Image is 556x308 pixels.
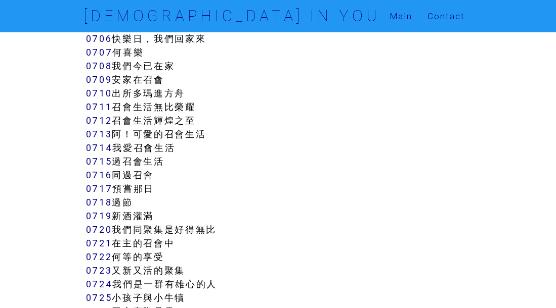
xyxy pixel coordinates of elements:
a: 0721 [86,237,112,249]
a: 0719 [86,210,112,222]
a: 0707 [86,46,113,58]
a: 0723 [86,265,112,276]
a: 0713 [86,128,112,140]
iframe: Chat [513,263,548,300]
a: 0725 [86,292,112,303]
a: 0706 [86,33,112,44]
a: 0711 [86,101,112,113]
a: 0724 [86,278,113,290]
a: 0715 [86,156,112,167]
a: 0709 [86,74,112,85]
a: 0722 [86,251,112,263]
a: 0718 [86,196,112,208]
a: 0710 [86,87,112,99]
a: 0717 [86,183,113,194]
a: 0716 [86,169,112,181]
a: 0708 [86,60,112,72]
a: 0720 [86,224,112,235]
a: 0714 [86,142,113,153]
a: 0712 [86,115,112,126]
